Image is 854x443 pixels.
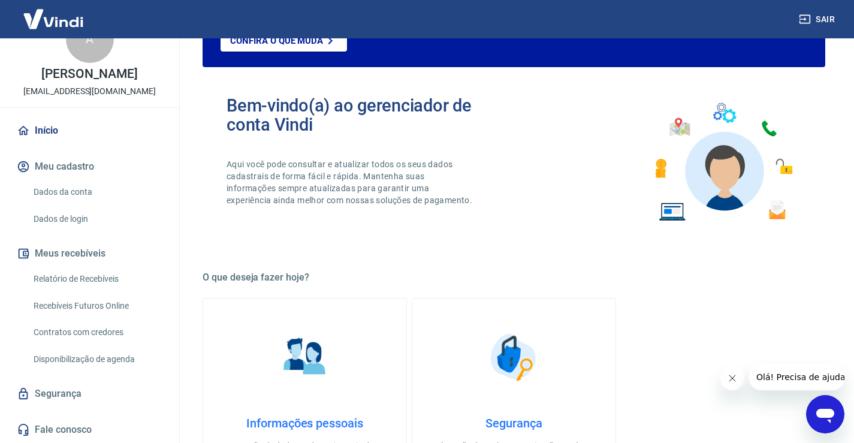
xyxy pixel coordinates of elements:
a: Dados de login [29,207,165,231]
button: Meus recebíveis [14,240,165,267]
p: Confira o que muda [230,35,323,46]
button: Sair [796,8,840,31]
a: Fale conosco [14,417,165,443]
a: Recebíveis Futuros Online [29,294,165,318]
a: Segurança [14,381,165,407]
img: Informações pessoais [275,327,335,387]
iframe: Botão para abrir a janela de mensagens [806,395,844,433]
span: Olá! Precisa de ajuda? [7,8,101,18]
img: Vindi [14,1,92,37]
a: Disponibilização de agenda [29,347,165,372]
iframe: Mensagem da empresa [749,364,844,390]
a: Início [14,117,165,144]
h5: O que deseja fazer hoje? [203,272,825,284]
p: Aqui você pode consultar e atualizar todos os seus dados cadastrais de forma fácil e rápida. Mant... [227,158,475,206]
h4: Segurança [431,416,596,430]
h2: Bem-vindo(a) ao gerenciador de conta Vindi [227,96,514,134]
iframe: Fechar mensagem [720,366,744,390]
button: Meu cadastro [14,153,165,180]
a: Relatório de Recebíveis [29,267,165,291]
img: Imagem de um avatar masculino com diversos icones exemplificando as funcionalidades do gerenciado... [644,96,801,228]
h4: Informações pessoais [222,416,387,430]
a: Confira o que muda [221,30,347,52]
p: [EMAIL_ADDRESS][DOMAIN_NAME] [23,85,156,98]
a: Dados da conta [29,180,165,204]
a: Contratos com credores [29,320,165,345]
div: A [66,15,114,63]
p: [PERSON_NAME] [41,68,137,80]
img: Segurança [484,327,544,387]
